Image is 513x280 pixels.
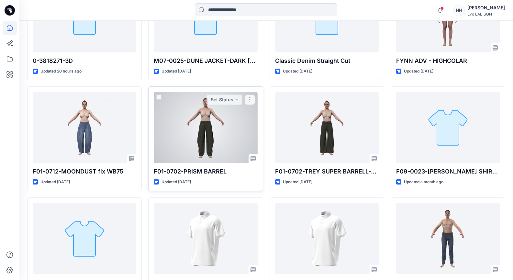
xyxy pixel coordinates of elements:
div: HH [453,5,465,16]
a: Polo shirt_002 [154,203,257,274]
a: Polo shirt_002 [275,203,379,274]
div: Evo LAB SGN [467,12,505,17]
a: F09-0023-JEANIE SHIRT DRESS no belt [396,92,500,163]
a: 0X0-M01-0068-FIT-JUL-2025 [396,203,500,274]
p: F01-0702-TREY SUPER BARRELL-DARK [PERSON_NAME]-262 [275,167,379,176]
p: FYNN ADV - HIGHCOLAR [396,56,500,65]
p: Updated [DATE] [283,68,312,75]
p: Classic Denim Straight Cut [275,56,379,65]
p: Updated 20 hours ago [40,68,82,75]
a: M07-0025-DUNE JACKET-DARK LODEN [33,203,136,274]
p: Updated [DATE] [40,179,70,185]
p: F01-0712-MOONDUST fix WB75 [33,167,136,176]
p: F01-0702-PRISM BARREL [154,167,257,176]
p: Updated [DATE] [162,68,191,75]
p: Updated [DATE] [283,179,312,185]
div: [PERSON_NAME] [467,4,505,12]
p: F09-0023-[PERSON_NAME] SHIRT DRESS no belt [396,167,500,176]
a: F01-0702-PRISM BARREL [154,92,257,163]
p: 0-3818271-3D [33,56,136,65]
p: M07-0025-DUNE JACKET-DARK [PERSON_NAME] F1 [154,56,257,65]
p: Updated a month ago [404,179,443,185]
p: Updated [DATE] [404,68,433,75]
a: F01-0712-MOONDUST fix WB75 [33,92,136,163]
p: Updated [DATE] [162,179,191,185]
a: F01-0702-TREY SUPER BARRELL-DARK LODEN-262 [275,92,379,163]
